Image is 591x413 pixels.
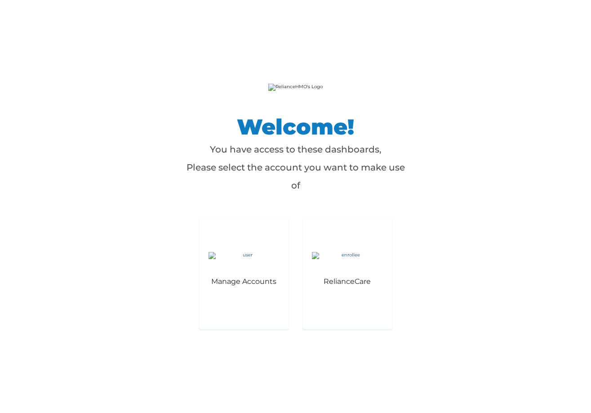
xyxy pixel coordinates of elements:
p: You have access to these dashboards, Please select the account you want to make use of [183,140,408,194]
h1: Welcome! [183,113,408,140]
img: RelianceHMO's Logo [268,84,323,91]
p: RelianceCare [312,277,383,286]
img: enrollee [312,252,383,259]
img: user [209,252,280,259]
p: Manage Accounts [209,277,280,286]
